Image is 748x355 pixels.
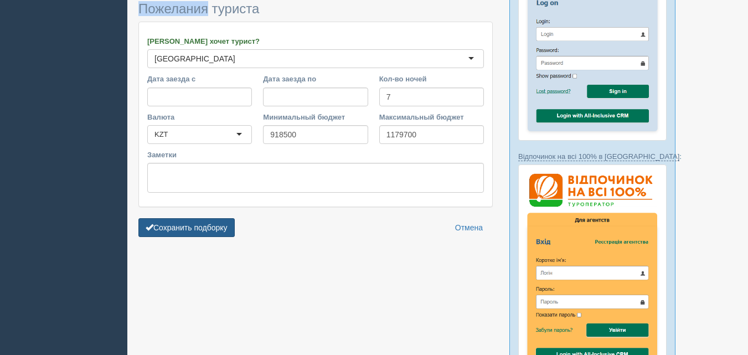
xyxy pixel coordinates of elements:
span: Пожелания туриста [138,1,259,16]
label: Кол-во ночей [379,74,484,84]
p: : [518,151,667,162]
label: [PERSON_NAME] хочет турист? [147,36,484,47]
div: [GEOGRAPHIC_DATA] [154,53,235,64]
label: Дата заезда по [263,74,368,84]
button: Сохранить подборку [138,218,235,237]
label: Минимальный бюджет [263,112,368,122]
input: 7-10 или 7,10,14 [379,88,484,106]
label: Дата заезда с [147,74,252,84]
label: Валюта [147,112,252,122]
a: Відпочинок на всі 100% в [GEOGRAPHIC_DATA] [518,152,679,161]
label: Максимальный бюджет [379,112,484,122]
div: KZT [154,129,168,140]
a: Отмена [448,218,490,237]
label: Заметки [147,150,484,160]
